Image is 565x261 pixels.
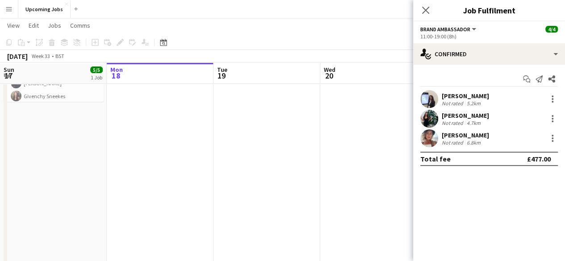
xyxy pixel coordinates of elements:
[67,20,94,31] a: Comms
[442,131,489,139] div: [PERSON_NAME]
[324,66,335,74] span: Wed
[413,4,565,16] h3: Job Fulfilment
[4,62,104,118] app-card-role: Brand Ambassador3/310:30-18:00 (7h30m)[PERSON_NAME]Givenchy Sneekes
[527,154,551,163] div: £477.00
[55,53,64,59] div: BST
[442,92,489,100] div: [PERSON_NAME]
[29,21,39,29] span: Edit
[442,112,489,120] div: [PERSON_NAME]
[91,74,102,81] div: 1 Job
[442,100,465,107] div: Not rated
[7,52,28,61] div: [DATE]
[216,70,227,81] span: 19
[420,26,470,33] span: Brand Ambassador
[413,43,565,65] div: Confirmed
[420,26,477,33] button: Brand Ambassador
[110,66,123,74] span: Mon
[44,20,65,31] a: Jobs
[70,21,90,29] span: Comms
[18,0,71,18] button: Upcoming Jobs
[442,139,465,146] div: Not rated
[48,21,61,29] span: Jobs
[4,66,14,74] span: Sun
[90,66,103,73] span: 5/5
[109,70,123,81] span: 18
[2,70,14,81] span: 17
[29,53,52,59] span: Week 33
[322,70,335,81] span: 20
[25,20,42,31] a: Edit
[442,120,465,126] div: Not rated
[545,26,558,33] span: 4/4
[420,33,558,40] div: 11:00-19:00 (8h)
[465,100,482,107] div: 5.2km
[465,139,482,146] div: 6.8km
[465,120,482,126] div: 4.7km
[420,154,451,163] div: Total fee
[7,21,20,29] span: View
[4,20,23,31] a: View
[217,66,227,74] span: Tue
